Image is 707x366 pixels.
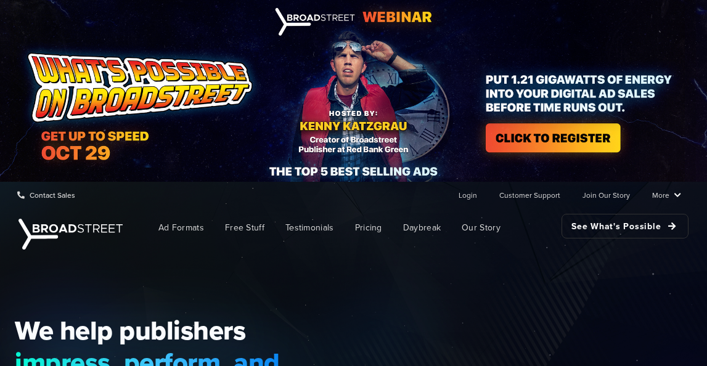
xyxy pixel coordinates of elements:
a: See What's Possible [562,214,689,238]
a: Daybreak [394,214,450,242]
a: Contact Sales [17,182,75,207]
span: Free Stuff [225,221,264,234]
span: Testimonials [285,221,334,234]
span: Pricing [355,221,382,234]
span: Our Story [462,221,501,234]
nav: Main [129,208,689,248]
span: Ad Formats [158,221,204,234]
a: Login [459,182,477,207]
a: Ad Formats [149,214,213,242]
a: Pricing [346,214,391,242]
a: Customer Support [499,182,560,207]
a: More [652,182,681,207]
a: Join Our Story [582,182,630,207]
span: Daybreak [403,221,441,234]
a: Free Stuff [216,214,274,242]
a: Our Story [452,214,510,242]
a: Testimonials [276,214,343,242]
img: Broadstreet | The Ad Manager for Small Publishers [18,219,123,250]
span: We help publishers [15,314,296,346]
